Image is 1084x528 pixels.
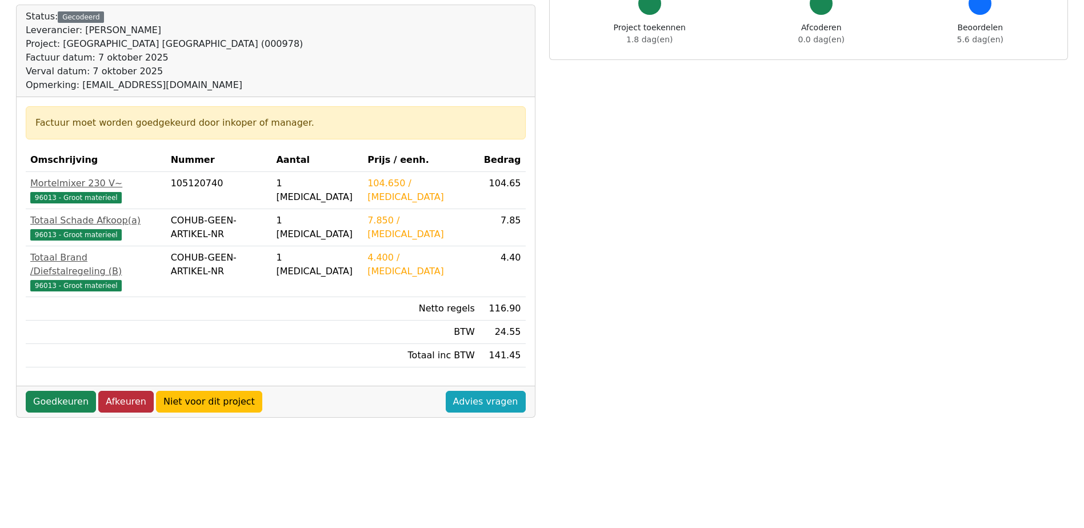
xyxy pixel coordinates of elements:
div: Totaal Schade Afkoop(a) [30,214,162,227]
a: Afkeuren [98,391,154,413]
td: 4.40 [479,246,526,297]
span: 1.8 dag(en) [626,35,673,44]
span: 5.6 dag(en) [957,35,1003,44]
div: Totaal Brand /Diefstalregeling (B) [30,251,162,278]
td: BTW [363,321,479,344]
td: 7.85 [479,209,526,246]
td: 141.45 [479,344,526,367]
th: Omschrijving [26,149,166,172]
div: 1 [MEDICAL_DATA] [276,177,358,204]
td: Totaal inc BTW [363,344,479,367]
th: Aantal [271,149,363,172]
div: 1 [MEDICAL_DATA] [276,214,358,241]
div: 7.850 / [MEDICAL_DATA] [367,214,475,241]
a: Mortelmixer 230 V~96013 - Groot materieel [30,177,162,204]
span: 96013 - Groot materieel [30,229,122,241]
span: 96013 - Groot materieel [30,280,122,291]
td: 116.90 [479,297,526,321]
div: 1 [MEDICAL_DATA] [276,251,358,278]
a: Totaal Brand /Diefstalregeling (B)96013 - Groot materieel [30,251,162,292]
div: Project toekennen [614,22,686,46]
td: 104.65 [479,172,526,209]
div: Opmerking: [EMAIL_ADDRESS][DOMAIN_NAME] [26,78,303,92]
div: Factuur moet worden goedgekeurd door inkoper of manager. [35,116,516,130]
div: Status: [26,10,303,92]
a: Goedkeuren [26,391,96,413]
div: 104.650 / [MEDICAL_DATA] [367,177,475,204]
div: Gecodeerd [58,11,104,23]
div: Project: [GEOGRAPHIC_DATA] [GEOGRAPHIC_DATA] (000978) [26,37,303,51]
div: Leverancier: [PERSON_NAME] [26,23,303,37]
td: 24.55 [479,321,526,344]
th: Prijs / eenh. [363,149,479,172]
td: 105120740 [166,172,272,209]
div: Afcoderen [798,22,845,46]
span: 96013 - Groot materieel [30,192,122,203]
td: Netto regels [363,297,479,321]
th: Bedrag [479,149,526,172]
a: Totaal Schade Afkoop(a)96013 - Groot materieel [30,214,162,241]
div: Mortelmixer 230 V~ [30,177,162,190]
td: COHUB-GEEN-ARTIKEL-NR [166,209,272,246]
a: Niet voor dit project [156,391,262,413]
div: Beoordelen [957,22,1003,46]
div: Verval datum: 7 oktober 2025 [26,65,303,78]
th: Nummer [166,149,272,172]
td: COHUB-GEEN-ARTIKEL-NR [166,246,272,297]
div: Factuur datum: 7 oktober 2025 [26,51,303,65]
span: 0.0 dag(en) [798,35,845,44]
a: Advies vragen [446,391,526,413]
div: 4.400 / [MEDICAL_DATA] [367,251,475,278]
